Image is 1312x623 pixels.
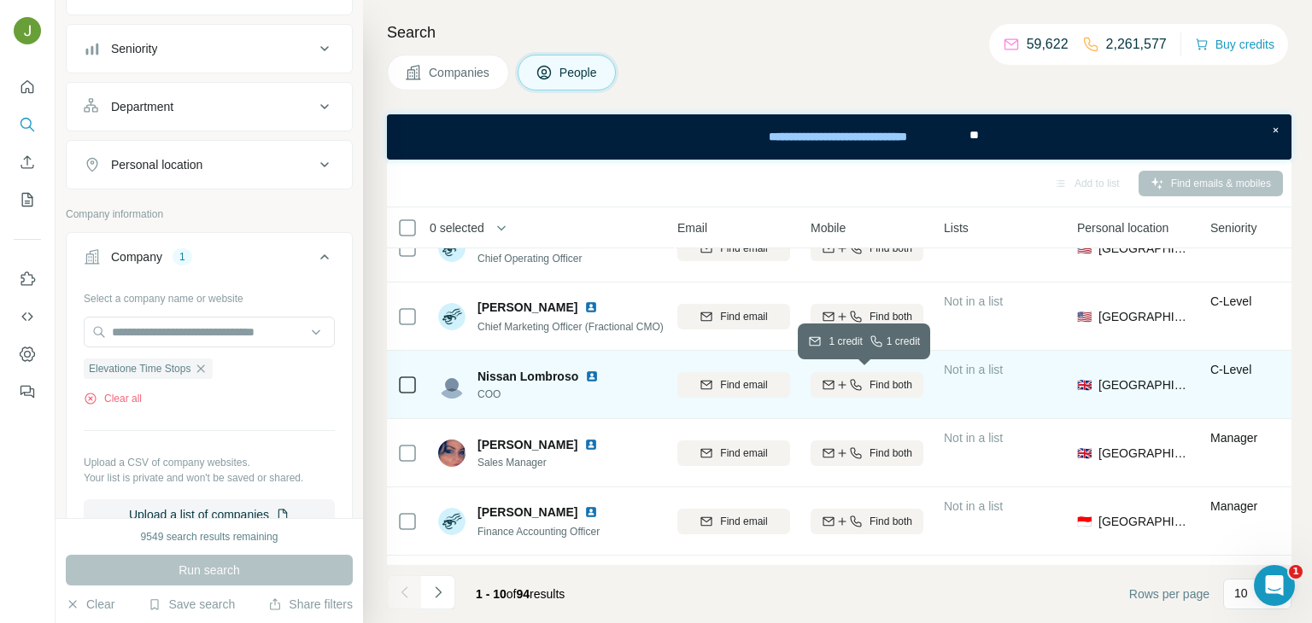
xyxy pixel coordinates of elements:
[111,98,173,115] div: Department
[507,587,517,601] span: of
[173,249,192,265] div: 1
[148,596,235,613] button: Save search
[438,303,466,330] img: Avatar
[1098,513,1190,530] span: [GEOGRAPHIC_DATA]
[870,377,912,393] span: Find both
[438,371,466,399] img: Avatar
[1210,219,1256,236] span: Seniority
[720,514,767,529] span: Find email
[677,440,790,466] button: Find email
[84,499,335,530] button: Upload a list of companies
[1210,294,1251,308] span: C-Level
[811,372,923,398] button: Find both
[67,86,352,127] button: Department
[1027,34,1069,55] p: 59,622
[111,156,202,173] div: Personal location
[1098,445,1190,462] span: [GEOGRAPHIC_DATA]
[66,207,353,222] p: Company information
[1195,32,1274,56] button: Buy credits
[584,505,598,519] img: LinkedIn logo
[67,236,352,284] button: Company1
[559,64,599,81] span: People
[811,304,923,329] button: Find both
[811,509,923,534] button: Find both
[477,455,605,470] span: Sales Manager
[1077,308,1092,325] span: 🇺🇸
[1210,431,1257,445] span: Manager
[1129,585,1209,603] span: Rows per page
[14,72,41,102] button: Quick start
[477,526,600,538] span: Finance Accounting Officer
[477,436,577,453] span: [PERSON_NAME]
[429,64,491,81] span: Companies
[720,377,767,393] span: Find email
[944,363,1003,376] span: Not in a list
[14,376,41,407] button: Feedback
[1289,565,1303,579] span: 1
[89,361,190,376] span: Elevatione Time Stops
[1106,34,1167,55] p: 2,261,577
[476,587,565,601] span: results
[477,368,578,385] span: Nissan Lombroso
[84,455,335,470] p: Upload a CSV of company websites.
[1234,585,1248,602] p: 10
[1077,445,1092,462] span: 🇬🇧
[811,440,923,466] button: Find both
[1210,499,1257,513] span: Manager
[14,339,41,370] button: Dashboard
[477,504,577,521] span: [PERSON_NAME]
[870,445,912,461] span: Find both
[1210,363,1251,376] span: C-Level
[421,575,455,609] button: Navigate to next page
[111,248,162,265] div: Company
[477,321,664,333] span: Chief Marketing Officer (Fractional CMO)
[476,587,507,601] span: 1 - 10
[585,370,599,383] img: LinkedIn logo
[944,499,1003,513] span: Not in a list
[477,299,577,316] span: [PERSON_NAME]
[14,147,41,178] button: Enrich CSV
[677,372,790,398] button: Find email
[944,431,1003,445] span: Not in a list
[387,114,1291,160] iframe: Banner
[67,28,352,69] button: Seniority
[677,509,790,534] button: Find email
[111,40,157,57] div: Seniority
[14,17,41,44] img: Avatar
[1098,376,1190,393] span: [GEOGRAPHIC_DATA]
[677,304,790,329] button: Find email
[387,20,1291,44] h4: Search
[1098,308,1190,325] span: [GEOGRAPHIC_DATA]
[268,596,353,613] button: Share filters
[67,144,352,185] button: Personal location
[870,309,912,324] span: Find both
[14,301,41,332] button: Use Surfe API
[944,219,969,236] span: Lists
[14,109,41,140] button: Search
[584,300,598,314] img: LinkedIn logo
[870,514,912,529] span: Find both
[477,253,583,265] span: Chief Operating Officer
[84,470,335,486] p: Your list is private and won't be saved or shared.
[677,219,707,236] span: Email
[14,264,41,294] button: Use Surfe on LinkedIn
[720,445,767,461] span: Find email
[944,294,1003,308] span: Not in a list
[438,508,466,535] img: Avatar
[84,391,142,406] button: Clear all
[430,219,484,236] span: 0 selected
[438,440,466,467] img: Avatar
[1077,376,1092,393] span: 🇬🇧
[141,529,278,544] div: 9549 search results remaining
[1077,513,1092,530] span: 🇮🇩
[84,284,335,306] div: Select a company name or website
[66,596,114,613] button: Clear
[1254,565,1295,606] iframe: Intercom live chat
[811,219,846,236] span: Mobile
[1077,219,1168,236] span: Personal location
[14,184,41,215] button: My lists
[720,309,767,324] span: Find email
[584,438,598,451] img: LinkedIn logo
